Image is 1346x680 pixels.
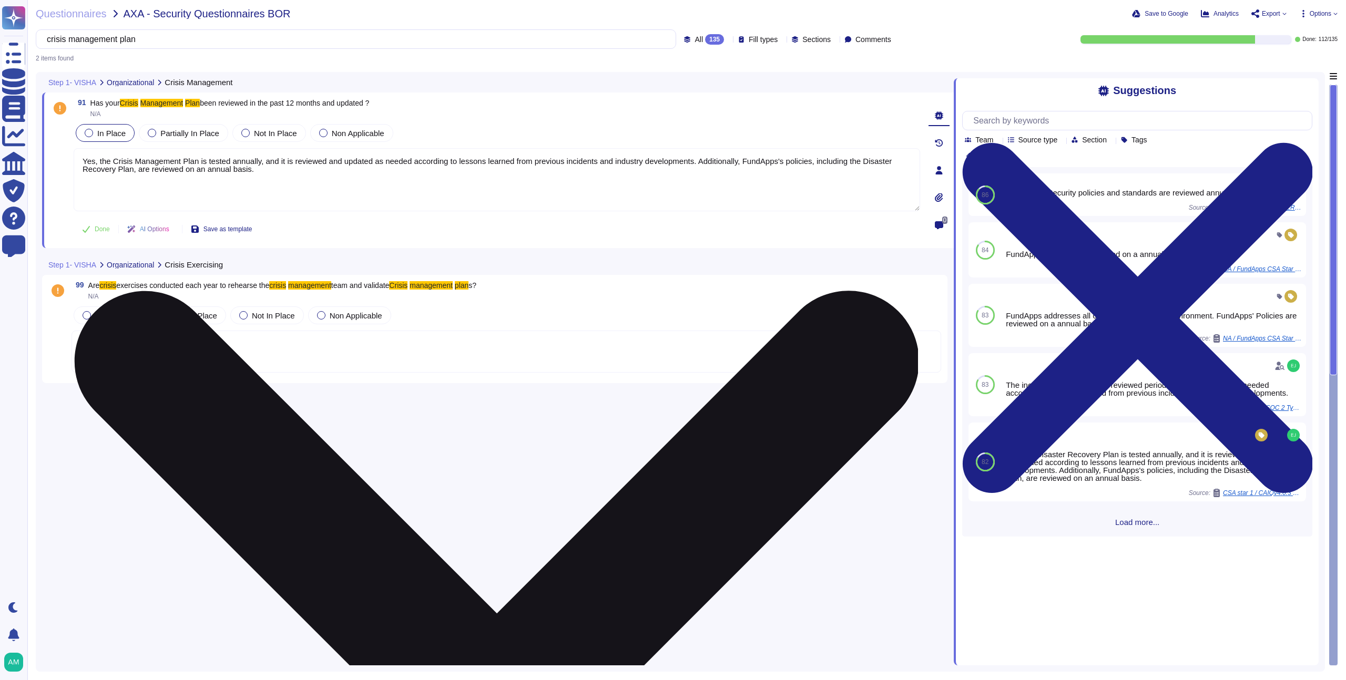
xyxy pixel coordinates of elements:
span: Comments [855,36,891,43]
mark: Management [140,99,183,107]
span: been reviewed in the past 12 months and updated ? [200,99,369,107]
textarea: Yes, the Crisis Management Plan is tested annually, and it is reviewed and updated as needed acco... [74,148,920,211]
span: Sections [802,36,831,43]
span: 84 [982,247,988,253]
span: Not In Place [254,129,297,138]
span: Crisis Exercising [165,261,223,269]
button: Save to Google [1132,9,1188,18]
span: Organizational [107,79,154,86]
span: All [695,36,703,43]
img: user [1287,359,1300,372]
span: Analytics [1214,11,1239,17]
span: Partially In Place [160,129,219,138]
span: 99 [72,281,84,289]
div: 2 items found [36,55,74,61]
button: Analytics [1201,9,1239,18]
span: 83 [982,312,988,318]
span: Fill types [749,36,778,43]
input: Search by keywords [42,30,665,48]
div: 135 [705,34,724,45]
span: 0 [942,217,948,224]
span: Done: [1302,37,1317,42]
span: Questionnaires [36,8,107,19]
span: N/A [90,110,101,118]
span: 86 [982,192,988,198]
mark: Plan [185,99,200,107]
span: 112 / 135 [1319,37,1338,42]
span: Step 1- VISHA [48,79,96,86]
span: Options [1310,11,1331,17]
span: Step 1- VISHA [48,261,96,269]
span: AXA - Security Questionnaires BOR [124,8,291,19]
span: 91 [74,99,86,106]
img: user [1287,429,1300,441]
span: In Place [97,129,126,138]
span: 82 [982,459,988,465]
span: Non Applicable [332,129,384,138]
span: 83 [982,382,988,388]
span: Has your [90,99,120,107]
span: Organizational [107,261,154,269]
span: Export [1262,11,1280,17]
button: user [2,651,30,674]
span: Save to Google [1145,11,1188,17]
input: Search by keywords [968,111,1312,130]
img: user [4,653,23,672]
mark: Crisis [120,99,138,107]
span: Crisis Management [165,78,232,86]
